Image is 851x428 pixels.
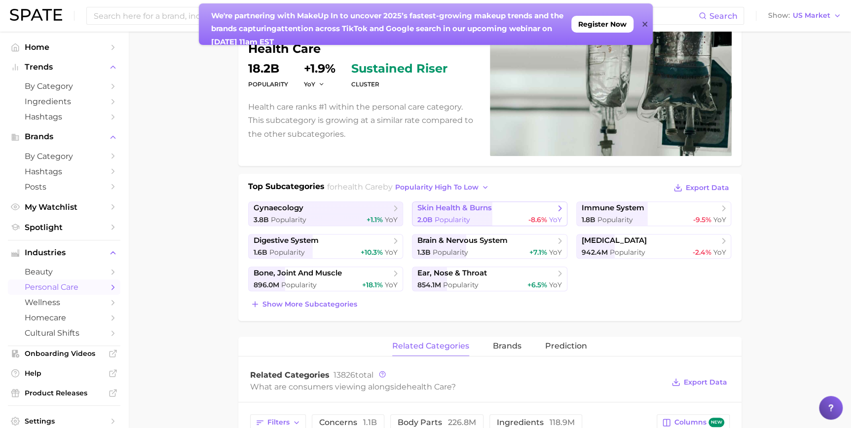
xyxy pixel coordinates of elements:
span: -9.5% [693,215,711,224]
span: +7.1% [529,248,547,257]
a: beauty [8,264,120,279]
span: 13826 [333,370,355,380]
span: Export Data [684,378,727,387]
button: Brands [8,129,120,144]
span: -2.4% [692,248,711,257]
img: SPATE [10,9,62,21]
span: wellness [25,298,104,307]
span: Filters [267,418,290,427]
span: Posts [25,182,104,192]
span: Industries [25,248,104,257]
span: YoY [713,215,726,224]
button: YoY [304,80,325,88]
span: YoY [385,248,398,257]
a: by Category [8,149,120,164]
span: YoY [549,215,562,224]
span: Brands [25,132,104,141]
span: Prediction [545,342,587,350]
dt: cluster [351,78,447,90]
span: Help [25,369,104,378]
span: Hashtags [25,112,104,121]
span: brain & nervous system [417,236,508,245]
span: 1.6b [254,248,267,257]
span: digestive system [254,236,319,245]
span: Hashtags [25,167,104,176]
span: +6.5% [527,280,547,289]
span: Spotlight [25,223,104,232]
span: YoY [713,248,726,257]
span: Popularity [610,248,645,257]
span: Popularity [433,248,468,257]
a: My Watchlist [8,199,120,215]
span: body parts [398,419,476,427]
span: concerns [319,419,377,427]
a: Hashtags [8,109,120,124]
button: Export Data [669,375,729,389]
a: immune system1.8b Popularity-9.5% YoY [576,201,732,226]
span: Popularity [281,280,317,289]
span: Export Data [686,184,729,192]
span: Popularity [269,248,305,257]
span: beauty [25,267,104,276]
span: Columns [674,418,724,427]
span: Popularity [435,215,470,224]
a: Home [8,39,120,55]
button: ShowUS Market [766,9,844,22]
a: bone, joint and muscle896.0m Popularity+18.1% YoY [248,267,404,291]
span: 1.8b [582,215,595,224]
span: Product Releases [25,389,104,397]
span: brands [493,342,521,350]
span: skin health & burns [417,203,492,213]
span: Related Categories [250,370,330,380]
a: personal care [8,279,120,295]
span: Popularity [271,215,306,224]
a: Product Releases [8,386,120,400]
span: Show more subcategories [262,300,357,309]
span: US Market [793,13,830,18]
span: by Category [25,152,104,161]
span: by Category [25,81,104,91]
span: Trends [25,63,104,72]
span: 942.4m [582,248,608,257]
dd: +1.9% [304,63,335,75]
span: sustained riser [351,63,447,75]
span: immune system [582,203,644,213]
span: 118.9m [550,418,575,427]
a: Ingredients [8,94,120,109]
span: 1.3b [417,248,431,257]
a: digestive system1.6b Popularity+10.3% YoY [248,234,404,259]
span: 3.8b [254,215,269,224]
h1: Top Subcategories [248,181,325,195]
a: homecare [8,310,120,325]
span: Show [768,13,790,18]
a: cultural shifts [8,325,120,341]
a: gynaecology3.8b Popularity+1.1% YoY [248,201,404,226]
span: YoY [549,280,562,289]
span: new [708,418,724,427]
span: -8.6% [528,215,547,224]
a: Help [8,366,120,381]
a: Onboarding Videos [8,346,120,361]
span: homecare [25,313,104,322]
a: Spotlight [8,220,120,235]
a: wellness [8,295,120,310]
span: Popularity [597,215,633,224]
span: Settings [25,417,104,426]
span: +10.3% [361,248,383,257]
a: Hashtags [8,164,120,179]
span: YoY [304,80,315,88]
span: personal care [25,282,104,292]
div: What are consumers viewing alongside ? [250,380,665,393]
span: total [333,370,373,380]
a: by Category [8,78,120,94]
span: 854.1m [417,280,441,289]
span: +18.1% [362,280,383,289]
span: 2.0b [417,215,433,224]
a: ear, nose & throat854.1m Popularity+6.5% YoY [412,267,567,291]
span: 1.1b [363,418,377,427]
span: 896.0m [254,280,279,289]
button: Export Data [671,181,731,195]
a: [MEDICAL_DATA]942.4m Popularity-2.4% YoY [576,234,732,259]
span: YoY [549,248,562,257]
p: Health care ranks #1 within the personal care category. This subcategory is growing at a similar ... [248,100,478,141]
